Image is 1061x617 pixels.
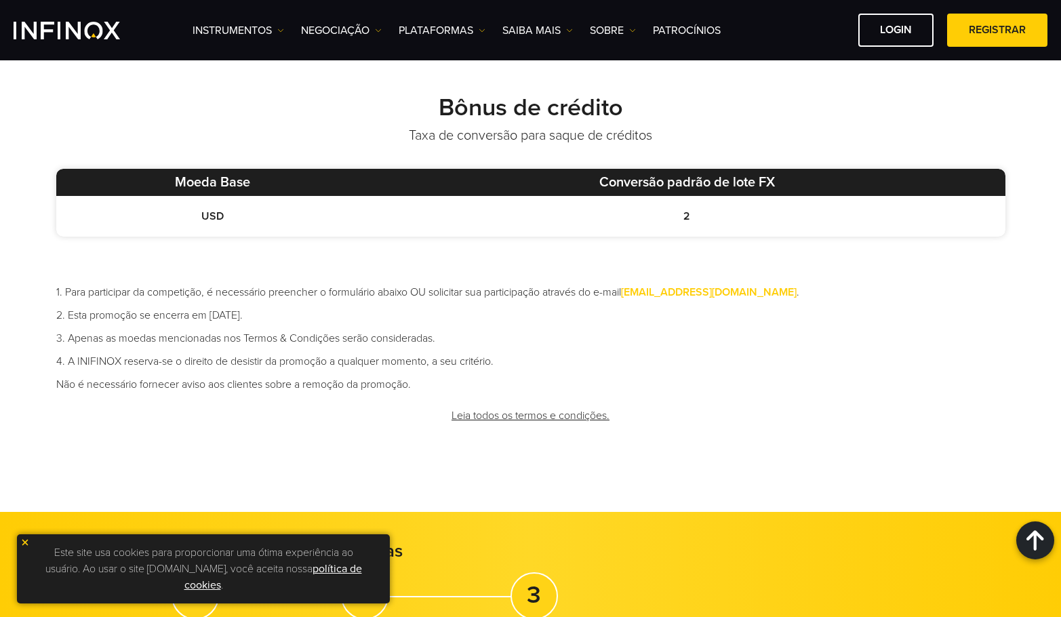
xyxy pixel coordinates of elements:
[621,285,797,299] a: [EMAIL_ADDRESS][DOMAIN_NAME]
[20,538,30,547] img: yellow close icon
[56,353,1005,370] li: 4. A INIFINOX reserva-se o direito de desistir da promoção a qualquer momento, a seu critério.
[369,196,1005,237] td: 2
[56,169,369,196] th: Moeda Base
[14,22,152,39] a: INFINOX Logo
[858,14,934,47] a: Login
[56,196,369,237] td: USD
[56,376,1005,393] li: Não é necessário fornecer aviso aos clientes sobre a remoção da promoção.
[439,93,623,122] strong: Bônus de crédito
[56,307,1005,323] li: 2. Esta promoção se encerra em [DATE].
[590,22,636,39] a: SOBRE
[24,541,383,597] p: Este site usa cookies para proporcionar uma ótima experiência ao usuário. Ao usar o site [DOMAIN_...
[56,330,1005,346] li: 3. Apenas as moedas mencionadas nos Termos & Condições serão consideradas.
[193,22,284,39] a: Instrumentos
[369,169,1005,196] th: Conversão padrão de lote FX
[653,22,721,39] a: Patrocínios
[399,22,485,39] a: PLATAFORMAS
[56,284,1005,300] li: 1. Para participar da competição, é necessário preencher o formulário abaixo OU solicitar sua par...
[450,399,611,433] a: Leia todos os termos e condições.
[527,580,541,610] strong: 3
[947,14,1047,47] a: Registrar
[301,22,382,39] a: NEGOCIAÇÃO
[502,22,573,39] a: Saiba mais
[56,126,1005,145] p: Taxa de conversão para saque de créditos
